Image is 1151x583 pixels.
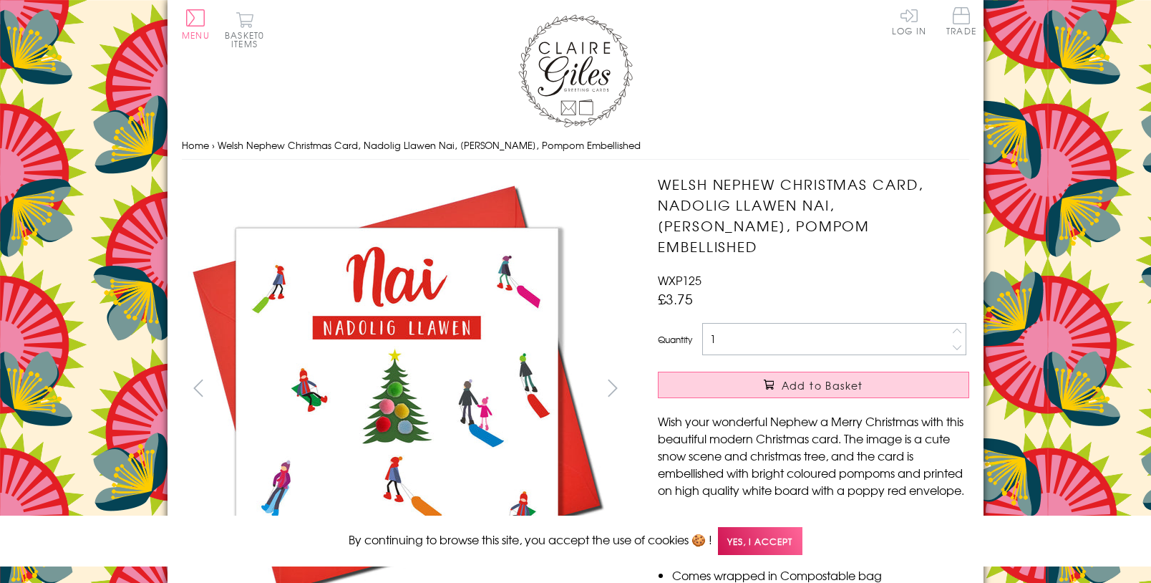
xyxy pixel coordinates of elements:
[658,372,969,398] button: Add to Basket
[892,7,926,35] a: Log In
[946,7,976,38] a: Trade
[629,174,1059,518] img: Welsh Nephew Christmas Card, Nadolig Llawen Nai, Sledgers, Pompom Embellished
[718,527,802,555] span: Yes, I accept
[658,413,969,498] p: Wish your wonderful Nephew a Merry Christmas with this beautiful modern Christmas card. The image...
[658,333,692,346] label: Quantity
[658,271,701,289] span: WXP125
[658,174,969,256] h1: Welsh Nephew Christmas Card, Nadolig Llawen Nai, [PERSON_NAME], Pompom Embellished
[182,138,209,152] a: Home
[672,515,969,532] li: Dimensions: 150mm x 150mm
[182,29,210,42] span: Menu
[518,14,633,127] img: Claire Giles Greetings Cards
[946,7,976,35] span: Trade
[182,131,969,160] nav: breadcrumbs
[782,378,863,392] span: Add to Basket
[231,29,264,50] span: 0 items
[225,11,264,48] button: Basket0 items
[218,138,641,152] span: Welsh Nephew Christmas Card, Nadolig Llawen Nai, [PERSON_NAME], Pompom Embellished
[597,372,629,404] button: next
[182,372,214,404] button: prev
[658,289,693,309] span: £3.75
[182,9,210,39] button: Menu
[212,138,215,152] span: ›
